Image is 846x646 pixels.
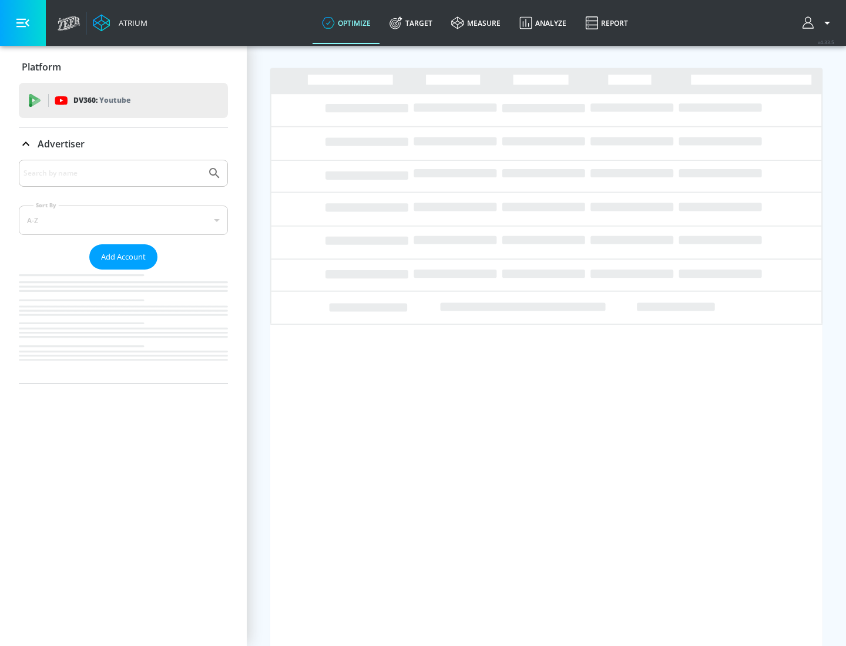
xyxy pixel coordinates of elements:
p: Advertiser [38,137,85,150]
a: optimize [313,2,380,44]
a: Analyze [510,2,576,44]
nav: list of Advertiser [19,270,228,383]
label: Sort By [33,201,59,209]
a: Target [380,2,442,44]
p: Youtube [99,94,130,106]
a: measure [442,2,510,44]
div: DV360: Youtube [19,83,228,118]
a: Atrium [93,14,147,32]
p: DV360: [73,94,130,107]
div: Platform [19,51,228,83]
div: A-Z [19,206,228,235]
a: Report [576,2,637,44]
button: Add Account [89,244,157,270]
span: v 4.33.5 [818,39,834,45]
span: Add Account [101,250,146,264]
div: Advertiser [19,127,228,160]
p: Platform [22,60,61,73]
input: Search by name [23,166,202,181]
div: Advertiser [19,160,228,383]
div: Atrium [114,18,147,28]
